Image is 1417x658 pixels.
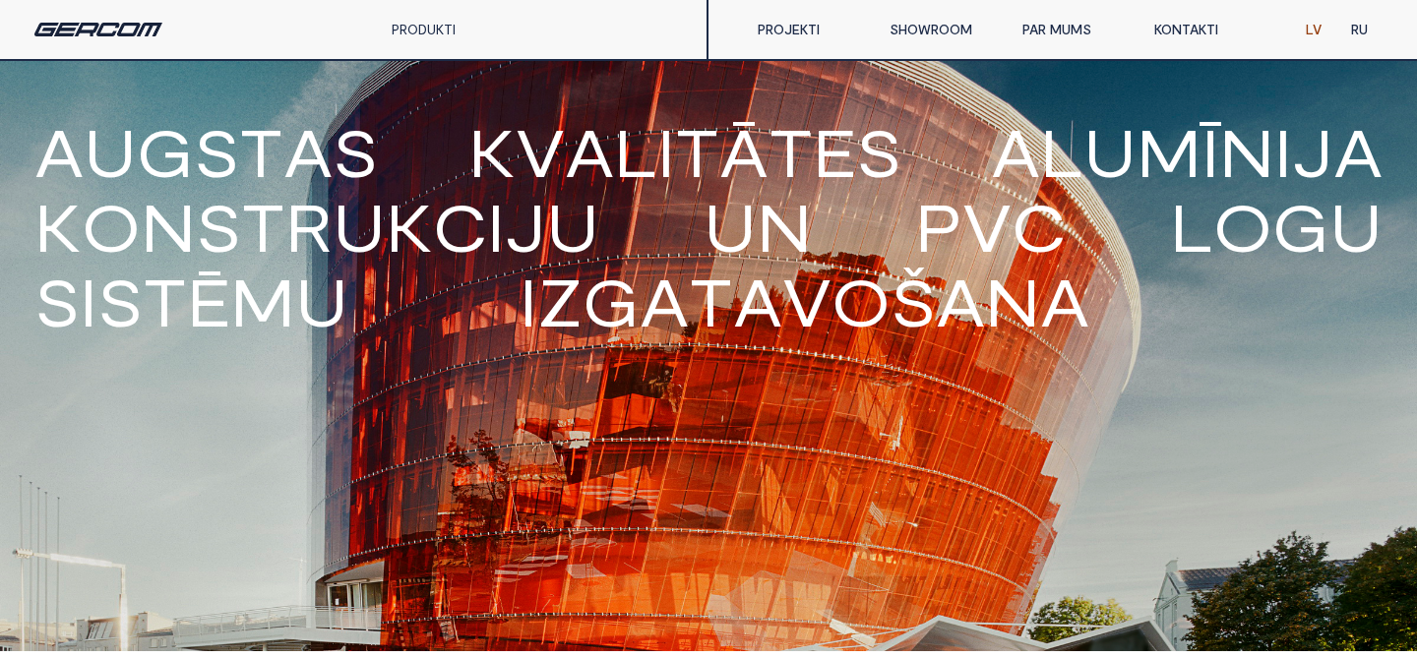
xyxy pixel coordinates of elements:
[241,193,285,260] span: t
[1008,10,1140,49] a: PAR MUMS
[1083,118,1137,185] span: u
[505,193,546,260] span: j
[565,118,614,185] span: a
[704,193,757,260] span: u
[1213,193,1272,260] span: o
[34,268,80,334] span: s
[366,268,417,334] span: V
[962,193,1012,260] span: V
[782,268,832,334] span: V
[239,118,283,185] span: t
[80,268,97,334] span: i
[97,268,143,334] span: s
[295,268,348,334] span: u
[1336,10,1383,49] a: RU
[468,118,516,185] span: k
[743,10,875,49] a: PROJEKTI
[875,10,1007,49] a: SHOWROOM
[516,118,565,185] span: v
[143,268,187,334] span: t
[1137,118,1201,185] span: m
[1201,118,1219,185] span: ī
[333,118,378,185] span: s
[1329,193,1383,260] span: u
[832,268,891,334] span: O
[769,118,813,185] span: t
[856,118,901,185] span: s
[583,268,640,334] span: G
[733,268,782,334] span: A
[813,118,856,185] span: e
[1272,193,1329,260] span: g
[487,193,505,260] span: i
[936,268,985,334] span: A
[546,193,599,260] span: u
[230,268,295,334] span: m
[657,118,675,185] span: i
[285,193,333,260] span: r
[614,118,657,185] span: l
[417,268,468,334] span: V
[194,118,239,185] span: s
[1292,118,1333,185] span: j
[537,268,583,334] span: Z
[991,118,1040,185] span: a
[1274,118,1292,185] span: i
[141,193,196,260] span: n
[386,193,433,260] span: k
[1040,268,1089,334] span: A
[985,268,1040,334] span: N
[333,193,386,260] span: u
[1012,193,1066,260] span: C
[675,118,719,185] span: t
[34,118,84,185] span: A
[520,268,537,334] span: I
[1333,118,1383,185] span: a
[468,268,520,334] span: V
[84,118,137,185] span: u
[137,118,194,185] span: g
[891,268,936,334] span: Š
[1170,193,1213,260] span: l
[196,193,241,260] span: s
[1140,10,1271,49] a: KONTAKTI
[433,193,487,260] span: c
[1040,118,1083,185] span: l
[719,118,769,185] span: ā
[1291,10,1336,49] a: LV
[640,268,689,334] span: A
[689,268,733,334] span: T
[757,193,812,260] span: n
[34,193,82,260] span: k
[915,193,962,260] span: P
[392,21,456,37] a: PRODUKTI
[283,118,333,185] span: a
[82,193,141,260] span: o
[187,268,230,334] span: ē
[1219,118,1274,185] span: n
